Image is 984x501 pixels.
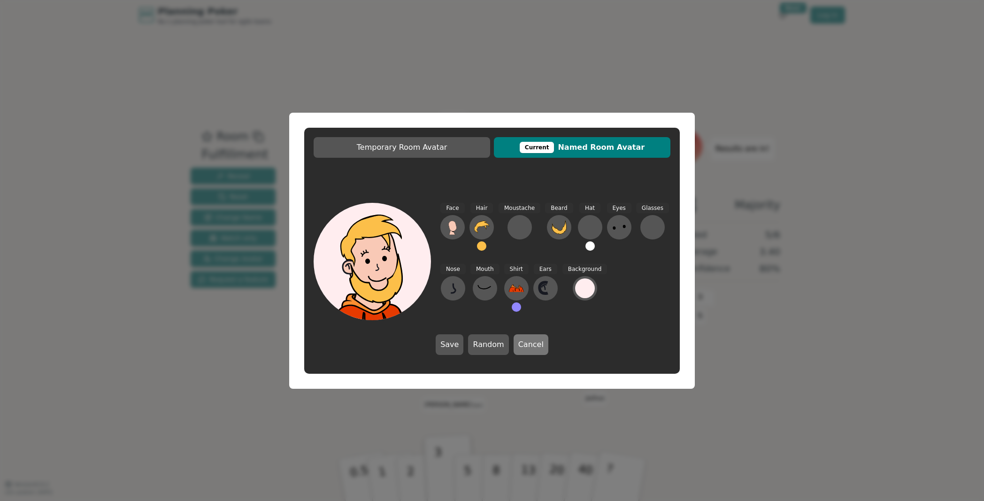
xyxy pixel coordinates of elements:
button: Random [468,334,508,355]
button: Temporary Room Avatar [314,137,490,158]
span: Temporary Room Avatar [318,142,485,153]
span: Beard [545,203,573,214]
button: Save [436,334,463,355]
div: This avatar will be displayed in dedicated rooms [520,142,554,153]
span: Eyes [607,203,631,214]
span: Moustache [499,203,540,214]
button: Cancel [514,334,548,355]
span: Face [440,203,464,214]
button: CurrentNamed Room Avatar [494,137,670,158]
span: Glasses [636,203,669,214]
span: Mouth [470,264,500,275]
span: Ears [534,264,557,275]
span: Hair [470,203,493,214]
span: Hat [579,203,600,214]
span: Named Room Avatar [499,142,666,153]
span: Background [562,264,607,275]
span: Shirt [504,264,529,275]
span: Nose [440,264,466,275]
